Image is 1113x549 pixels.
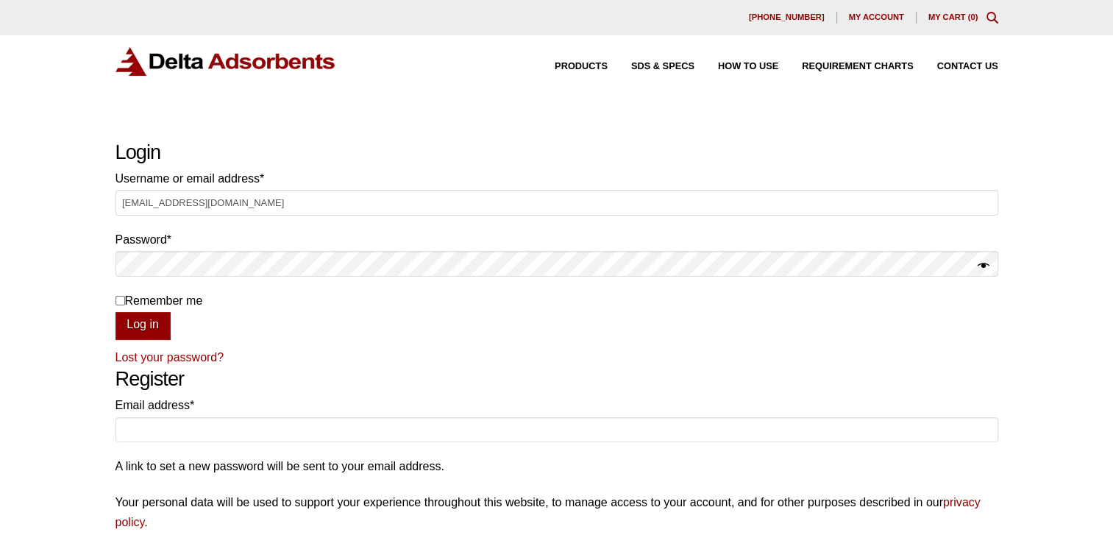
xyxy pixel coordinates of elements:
img: Delta Adsorbents [115,47,336,76]
h2: Login [115,141,998,165]
a: Requirement Charts [778,62,913,71]
label: Password [115,230,998,249]
a: SDS & SPECS [608,62,694,71]
label: Username or email address [115,169,998,188]
input: Remember me [115,296,125,305]
span: Remember me [125,294,203,307]
span: [PHONE_NUMBER] [749,13,825,21]
span: Contact Us [937,62,998,71]
span: Products [555,62,608,71]
span: My account [849,13,904,21]
a: My account [837,12,917,24]
span: 0 [970,13,975,21]
span: Requirement Charts [802,62,913,71]
button: Log in [115,312,171,340]
p: A link to set a new password will be sent to your email address. [115,456,998,476]
a: Lost your password? [115,351,224,364]
p: Your personal data will be used to support your experience throughout this website, to manage acc... [115,492,998,532]
a: Contact Us [914,62,998,71]
label: Email address [115,395,998,415]
div: Toggle Modal Content [986,12,998,24]
button: Show password [978,256,989,277]
a: privacy policy [115,496,981,528]
a: [PHONE_NUMBER] [737,12,837,24]
span: SDS & SPECS [631,62,694,71]
h2: Register [115,367,998,392]
a: Products [531,62,608,71]
span: How to Use [718,62,778,71]
a: My Cart (0) [928,13,978,21]
a: How to Use [694,62,778,71]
